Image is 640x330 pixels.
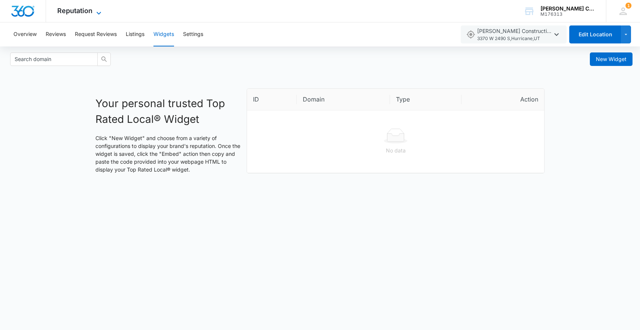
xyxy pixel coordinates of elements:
[461,89,544,110] th: Action
[183,22,203,46] button: Settings
[596,55,627,63] span: New Widget
[95,96,242,127] h1: Your personal trusted Top Rated Local® Widget
[625,3,631,9] span: 1
[75,22,117,46] button: Request Reviews
[13,22,37,46] button: Overview
[98,56,110,62] span: search
[461,25,567,43] button: [PERSON_NAME] Construction llc.3370 W 2490 S,Hurricane,UT
[10,52,98,66] input: Search domain
[95,134,242,173] p: Click "New Widget" and choose from a variety of configurations to display your brand's reputation...
[97,52,111,66] button: search
[153,22,174,46] button: Widgets
[477,35,552,42] span: 3370 W 2490 S , Hurricane , UT
[477,27,552,42] span: [PERSON_NAME] Construction llc.
[126,22,144,46] button: Listings
[253,146,538,155] div: No data
[57,7,92,15] span: Reputation
[390,89,461,110] th: Type
[46,22,66,46] button: Reviews
[540,6,595,12] div: account name
[625,3,631,9] div: notifications count
[590,52,633,66] button: New Widget
[247,89,297,110] th: ID
[297,89,390,110] th: Domain
[540,12,595,17] div: account id
[569,25,621,43] button: Edit Location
